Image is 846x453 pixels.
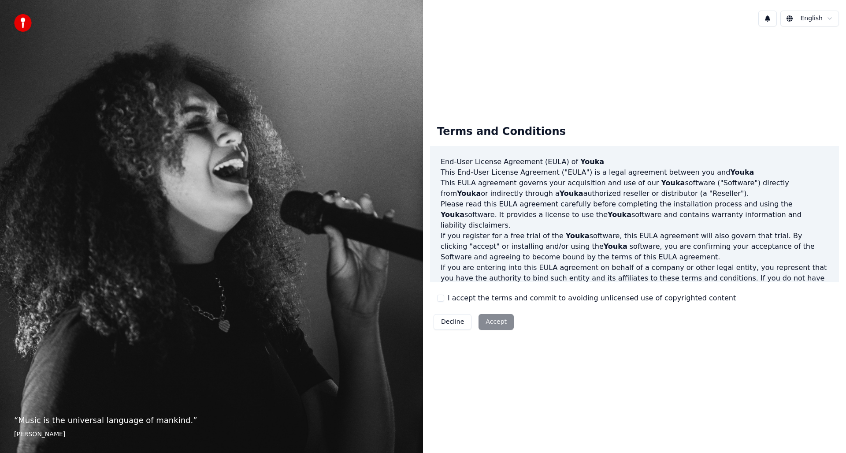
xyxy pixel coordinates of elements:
[608,210,631,219] span: Youka
[441,210,464,219] span: Youka
[14,430,409,439] footer: [PERSON_NAME]
[441,178,828,199] p: This EULA agreement governs your acquisition and use of our software ("Software") directly from o...
[448,293,736,303] label: I accept the terms and commit to avoiding unlicensed use of copyrighted content
[441,199,828,231] p: Please read this EULA agreement carefully before completing the installation process and using th...
[441,262,828,305] p: If you are entering into this EULA agreement on behalf of a company or other legal entity, you re...
[560,189,583,198] span: Youka
[457,189,481,198] span: Youka
[566,232,590,240] span: Youka
[430,118,573,146] div: Terms and Conditions
[441,231,828,262] p: If you register for a free trial of the software, this EULA agreement will also govern that trial...
[441,157,828,167] h3: End-User License Agreement (EULA) of
[661,179,685,187] span: Youka
[14,14,32,32] img: youka
[604,242,627,251] span: Youka
[730,168,754,176] span: Youka
[14,414,409,427] p: “ Music is the universal language of mankind. ”
[580,157,604,166] span: Youka
[441,167,828,178] p: This End-User License Agreement ("EULA") is a legal agreement between you and
[434,314,471,330] button: Decline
